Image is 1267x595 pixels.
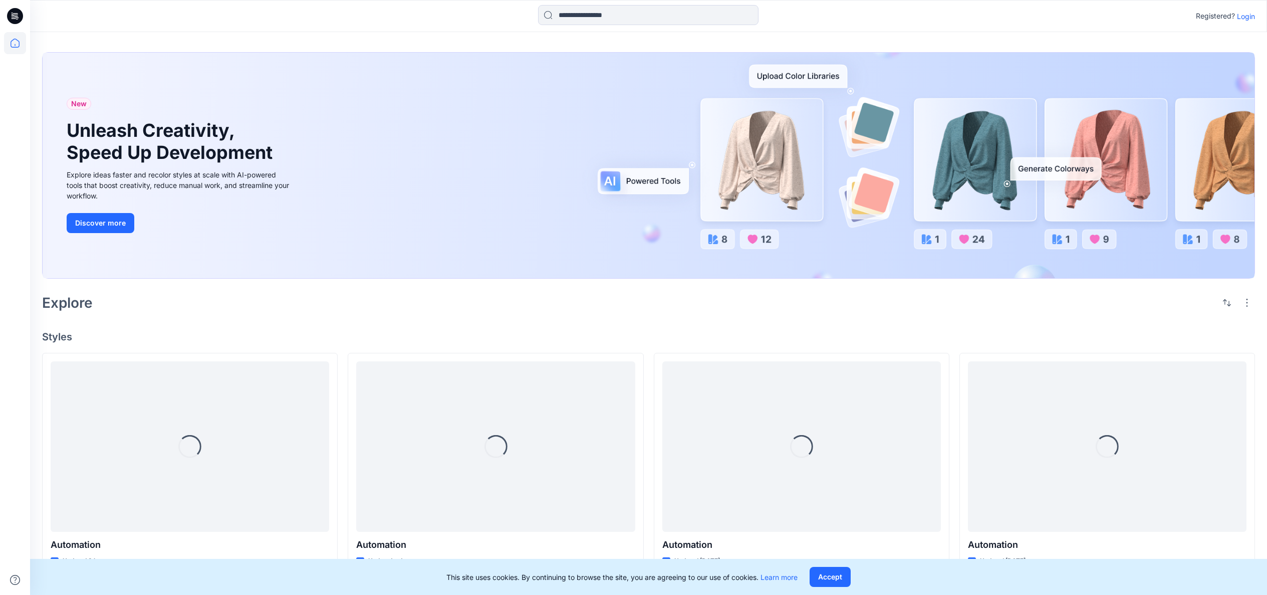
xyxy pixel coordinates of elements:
h4: Styles [42,331,1255,343]
h1: Unleash Creativity, Speed Up Development [67,120,277,163]
p: Updated a day ago [368,556,422,566]
button: Accept [810,567,851,587]
p: Automation [662,538,941,552]
p: Updated [DATE] [674,556,720,566]
p: Updated 3 hours ago [63,556,123,566]
span: New [71,98,87,110]
p: Automation [356,538,635,552]
p: Login [1237,11,1255,22]
p: Automation [51,538,329,552]
a: Discover more [67,213,292,233]
a: Learn more [761,573,798,581]
p: Updated [DATE] [980,556,1026,566]
div: Explore ideas faster and recolor styles at scale with AI-powered tools that boost creativity, red... [67,169,292,201]
button: Discover more [67,213,134,233]
h2: Explore [42,295,93,311]
p: This site uses cookies. By continuing to browse the site, you are agreeing to our use of cookies. [446,572,798,582]
p: Automation [968,538,1246,552]
p: Registered? [1196,10,1235,22]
